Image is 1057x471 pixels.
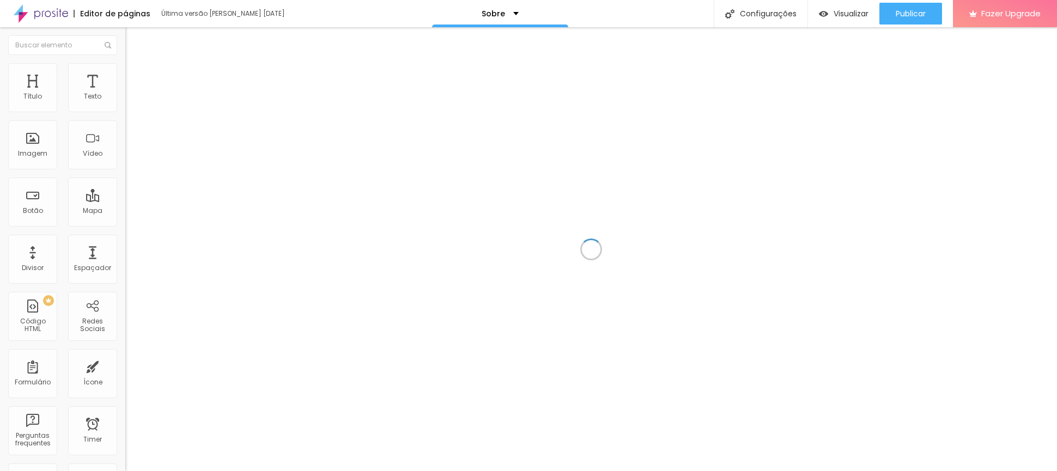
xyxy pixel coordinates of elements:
[161,10,287,17] div: Última versão [PERSON_NAME] [DATE]
[23,207,43,215] div: Botão
[83,436,102,443] div: Timer
[15,378,51,386] div: Formulário
[22,264,44,272] div: Divisor
[879,3,942,25] button: Publicar
[18,150,47,157] div: Imagem
[74,264,111,272] div: Espaçador
[981,9,1041,18] span: Fazer Upgrade
[725,9,734,19] img: Icone
[11,432,54,448] div: Perguntas frequentes
[819,9,828,19] img: view-1.svg
[83,150,102,157] div: Vídeo
[834,9,868,18] span: Visualizar
[84,93,101,100] div: Texto
[8,35,117,55] input: Buscar elemento
[23,93,42,100] div: Título
[83,207,102,215] div: Mapa
[105,42,111,48] img: Icone
[71,317,114,333] div: Redes Sociais
[896,9,926,18] span: Publicar
[11,317,54,333] div: Código HTML
[808,3,879,25] button: Visualizar
[74,10,150,17] div: Editor de páginas
[482,10,505,17] p: Sobre
[83,378,102,386] div: Ícone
